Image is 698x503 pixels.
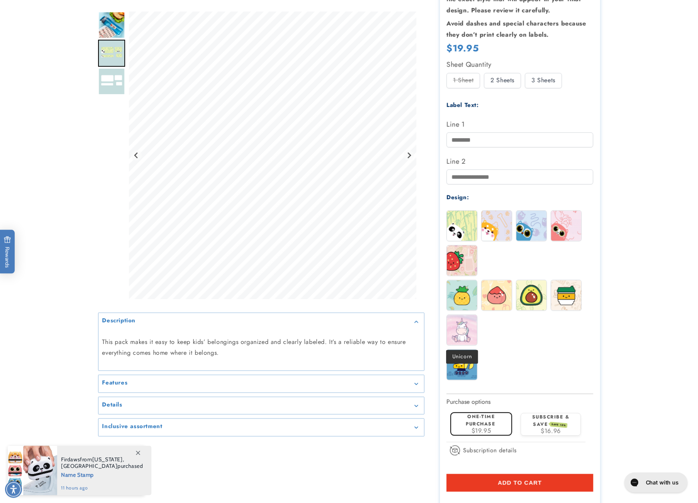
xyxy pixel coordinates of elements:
[447,101,479,109] label: Label Text:
[466,413,496,427] label: One-time purchase
[550,422,567,428] span: SAVE 15%
[447,58,593,71] div: Sheet Quantity
[5,481,22,498] div: Accessibility Menu
[525,73,562,88] div: 3 Sheets
[99,397,424,414] summary: Details
[482,211,512,241] img: Buddy
[532,413,570,428] label: Subscribe & save
[447,280,477,310] img: Pineapple
[4,236,11,268] span: Rewards
[447,474,593,492] button: Add to cart
[61,462,117,469] span: [GEOGRAPHIC_DATA]
[99,375,424,393] summary: Features
[92,456,123,463] span: [US_STATE]
[447,155,593,168] label: Line 2
[98,68,125,95] img: Junior Organizer Pack - Label Land
[102,336,420,359] p: This pack makes it easy to keep kids’ belongings organized and clearly labeled. It’s a reliable w...
[404,150,414,161] button: Next slide
[484,73,521,88] div: 2 Sheets
[447,350,477,380] img: Little Builder
[447,19,586,39] strong: Avoid dashes and special characters because they don’t print clearly on labels.
[98,68,125,95] div: Go to slide 3
[131,150,142,161] button: Previous slide
[498,479,542,486] span: Add to cart
[98,12,425,436] media-gallery: Gallery Viewer
[447,41,479,55] span: $19.95
[99,419,424,436] summary: Inclusive assortment
[98,12,125,39] div: Go to slide 1
[61,484,143,491] span: 11 hours ago
[447,73,480,88] div: 1 Sheet
[102,317,136,325] h2: Description
[516,211,547,241] img: Blinky
[472,426,491,435] span: $19.95
[541,427,561,435] span: $16.96
[98,40,125,67] div: Go to slide 2
[447,246,477,276] img: Stawberry
[102,423,163,430] h2: Inclusive assortment
[463,446,517,455] span: Subscription details
[447,211,477,241] img: Spots
[447,315,477,345] img: Unicorn
[98,12,125,39] img: Junior Organizer Pack - Label Land
[551,280,581,310] img: Latte
[102,401,122,408] h2: Details
[6,441,98,464] iframe: Sign Up via Text for Offers
[447,193,469,202] label: Design:
[447,397,491,406] label: Purchase options
[551,211,581,241] img: Whiskers
[102,379,128,387] h2: Features
[61,456,143,469] span: from , purchased
[447,118,593,130] label: Line 1
[61,469,143,479] span: Name Stamp
[98,40,125,67] img: Junior Organizer Pack - Label Land
[621,470,690,495] iframe: Gorgias live chat messenger
[99,313,424,330] summary: Description
[482,280,512,310] img: Peach
[516,280,547,310] img: Avocado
